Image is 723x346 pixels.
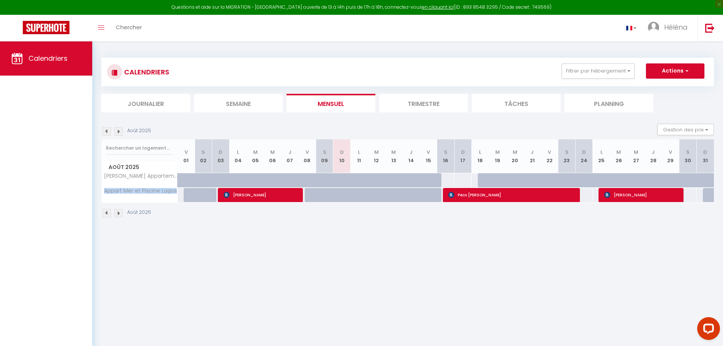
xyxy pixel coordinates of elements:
abbr: S [444,149,447,156]
abbr: L [237,149,239,156]
span: Peco [PERSON_NAME] [448,188,576,202]
span: Appart Mer et Piscine Lagos [103,188,177,194]
abbr: D [703,149,707,156]
abbr: S [323,149,326,156]
th: 04 [229,139,247,173]
abbr: V [427,149,430,156]
abbr: D [219,149,222,156]
button: Filtrer par hébergement [562,63,635,79]
img: ... [648,22,659,33]
th: 23 [558,139,576,173]
li: Tâches [472,94,561,112]
th: 09 [316,139,333,173]
a: ... Héléna [642,15,697,41]
abbr: L [600,149,603,156]
abbr: D [340,149,344,156]
th: 31 [696,139,714,173]
span: [PERSON_NAME] [224,188,299,202]
span: Chercher [116,23,142,31]
abbr: M [270,149,275,156]
abbr: L [479,149,481,156]
li: Semaine [194,94,283,112]
abbr: D [582,149,586,156]
p: Août 2025 [127,127,151,134]
img: logout [705,23,715,33]
button: Gestion des prix [657,124,714,135]
abbr: S [202,149,205,156]
a: Chercher [110,15,148,41]
span: [PERSON_NAME] Appartement F3 de 74 m2 [103,173,179,179]
th: 01 [178,139,195,173]
button: Actions [646,63,704,79]
th: 07 [281,139,299,173]
th: 29 [662,139,679,173]
th: 08 [299,139,316,173]
p: Août 2025 [127,209,151,216]
th: 30 [679,139,697,173]
iframe: LiveChat chat widget [691,314,723,346]
abbr: J [652,149,655,156]
abbr: V [548,149,551,156]
th: 10 [333,139,351,173]
li: Mensuel [287,94,375,112]
input: Rechercher un logement... [106,141,173,155]
th: 02 [195,139,212,173]
th: 03 [212,139,230,173]
th: 20 [506,139,524,173]
th: 27 [627,139,645,173]
abbr: V [669,149,672,156]
img: Super Booking [23,21,69,34]
span: Héléna [664,22,688,32]
span: Août 2025 [102,162,177,173]
th: 11 [350,139,368,173]
abbr: M [616,149,621,156]
h3: CALENDRIERS [122,63,169,81]
th: 15 [420,139,437,173]
span: [PERSON_NAME] [604,188,680,202]
th: 24 [575,139,593,173]
abbr: M [495,149,500,156]
th: 21 [523,139,541,173]
abbr: D [461,149,465,156]
th: 05 [247,139,264,173]
abbr: M [253,149,258,156]
abbr: S [686,149,690,156]
abbr: J [410,149,413,156]
li: Planning [564,94,653,112]
li: Journalier [101,94,190,112]
abbr: M [374,149,379,156]
th: 19 [489,139,506,173]
th: 28 [645,139,662,173]
abbr: M [391,149,396,156]
li: Trimestre [379,94,468,112]
th: 25 [593,139,610,173]
th: 14 [402,139,420,173]
abbr: S [565,149,569,156]
th: 26 [610,139,627,173]
abbr: J [531,149,534,156]
th: 13 [385,139,403,173]
th: 06 [264,139,281,173]
abbr: L [358,149,360,156]
abbr: V [306,149,309,156]
abbr: M [513,149,517,156]
th: 16 [437,139,454,173]
abbr: J [288,149,291,156]
span: Calendriers [28,54,68,63]
a: en cliquant ici [422,4,454,10]
abbr: M [634,149,638,156]
th: 17 [454,139,472,173]
th: 18 [472,139,489,173]
abbr: V [184,149,188,156]
th: 12 [368,139,385,173]
th: 22 [541,139,558,173]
